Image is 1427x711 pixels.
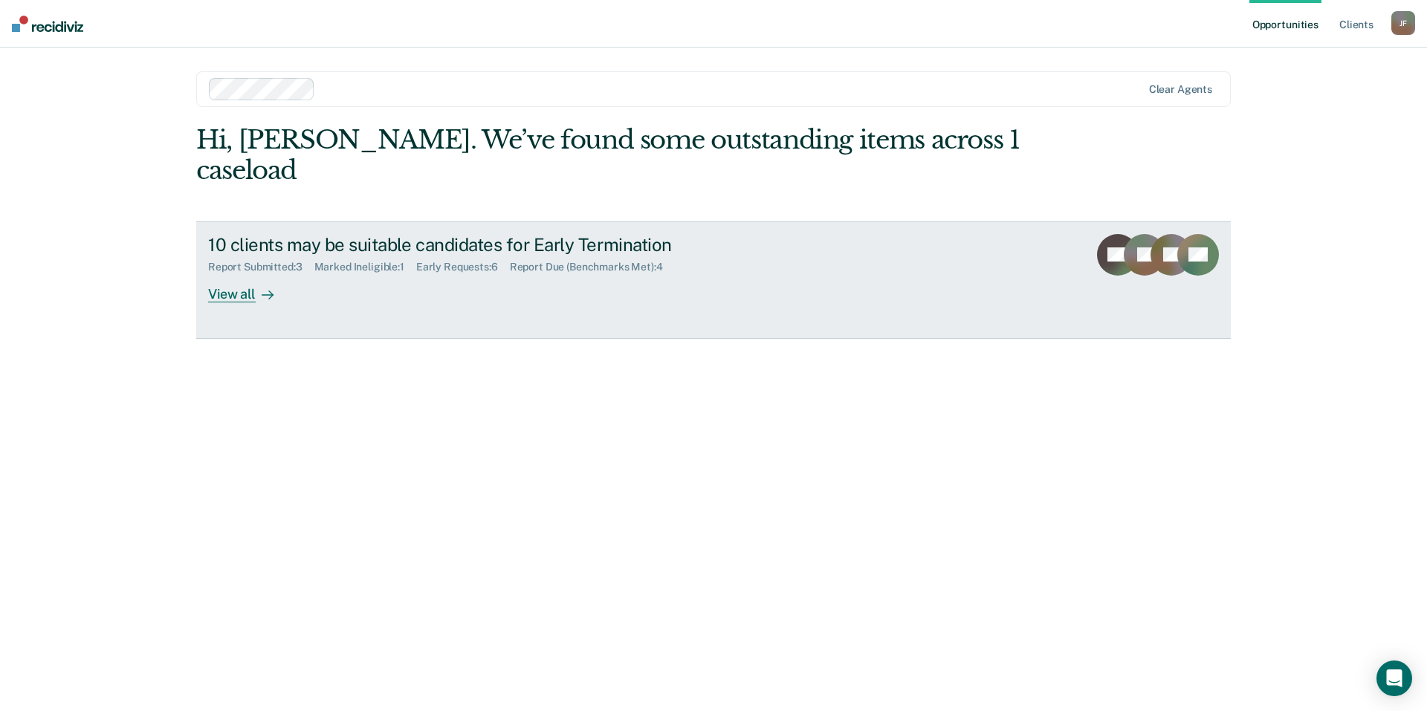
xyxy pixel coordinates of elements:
[510,261,675,273] div: Report Due (Benchmarks Met) : 4
[314,261,416,273] div: Marked Ineligible : 1
[208,273,291,302] div: View all
[196,125,1024,186] div: Hi, [PERSON_NAME]. We’ve found some outstanding items across 1 caseload
[1149,83,1212,96] div: Clear agents
[1376,660,1412,696] div: Open Intercom Messenger
[12,16,83,32] img: Recidiviz
[1391,11,1415,35] div: J F
[1391,11,1415,35] button: JF
[208,261,314,273] div: Report Submitted : 3
[208,234,730,256] div: 10 clients may be suitable candidates for Early Termination
[416,261,510,273] div: Early Requests : 6
[196,221,1231,339] a: 10 clients may be suitable candidates for Early TerminationReport Submitted:3Marked Ineligible:1E...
